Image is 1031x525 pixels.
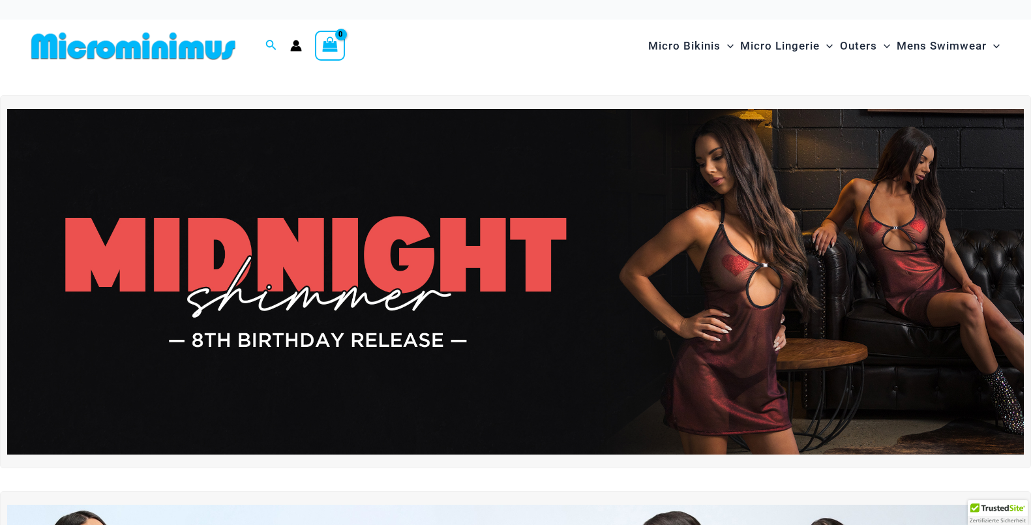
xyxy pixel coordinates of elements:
[968,500,1028,525] div: TrustedSite Certified
[648,29,721,63] span: Micro Bikinis
[26,31,241,61] img: MM SHOP LOGO FLAT
[840,29,877,63] span: Outers
[721,29,734,63] span: Menu Toggle
[820,29,833,63] span: Menu Toggle
[315,31,345,61] a: View Shopping Cart, empty
[893,26,1003,66] a: Mens SwimwearMenu ToggleMenu Toggle
[987,29,1000,63] span: Menu Toggle
[643,24,1005,68] nav: Site Navigation
[737,26,836,66] a: Micro LingerieMenu ToggleMenu Toggle
[897,29,987,63] span: Mens Swimwear
[7,109,1024,455] img: Midnight Shimmer Red Dress
[290,40,302,52] a: Account icon link
[265,38,277,54] a: Search icon link
[740,29,820,63] span: Micro Lingerie
[645,26,737,66] a: Micro BikinisMenu ToggleMenu Toggle
[837,26,893,66] a: OutersMenu ToggleMenu Toggle
[877,29,890,63] span: Menu Toggle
